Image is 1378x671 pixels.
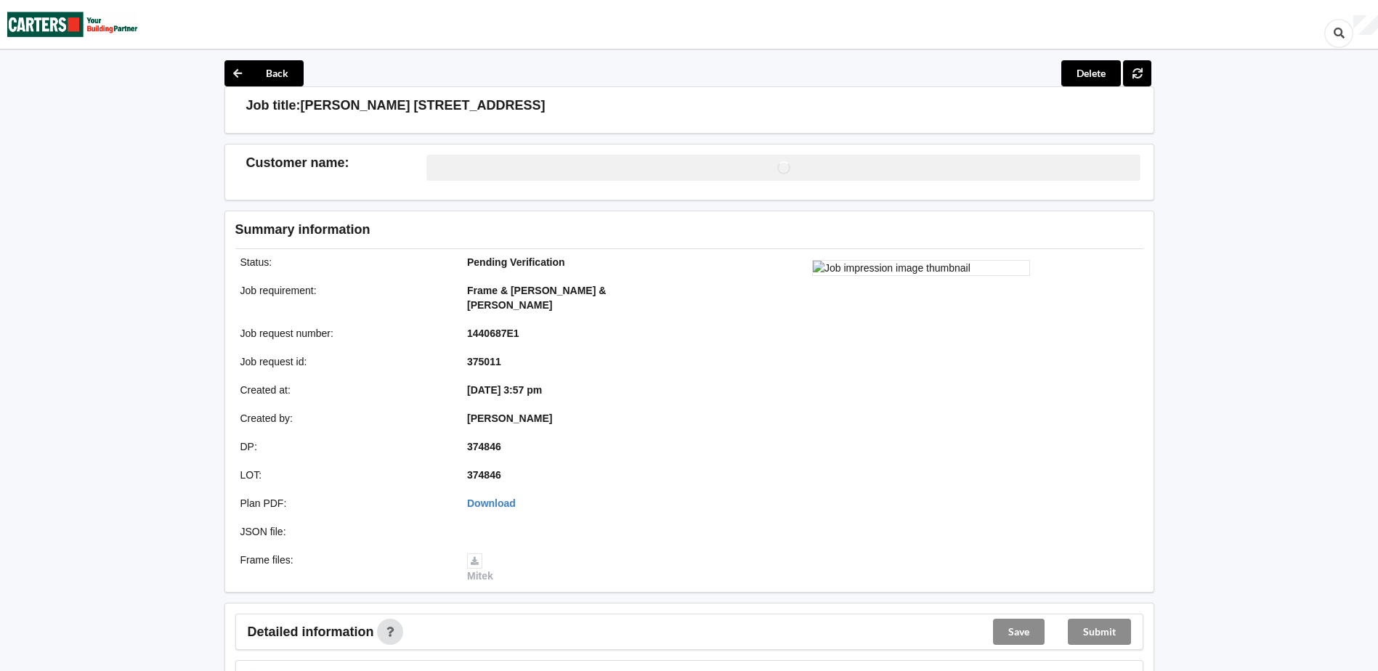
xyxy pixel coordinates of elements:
[230,439,458,454] div: DP :
[467,328,519,339] b: 1440687E1
[467,285,606,311] b: Frame & [PERSON_NAME] & [PERSON_NAME]
[301,97,546,114] h3: [PERSON_NAME] [STREET_ADDRESS]
[467,356,501,367] b: 375011
[230,524,458,539] div: JSON file :
[812,260,1030,276] img: Job impression image thumbnail
[1353,15,1378,36] div: User Profile
[467,554,493,582] a: Mitek
[230,553,458,583] div: Frame files :
[7,1,138,48] img: Carters
[467,441,501,452] b: 374846
[230,496,458,511] div: Plan PDF :
[467,412,552,424] b: [PERSON_NAME]
[235,221,912,238] h3: Summary information
[230,326,458,341] div: Job request number :
[230,468,458,482] div: LOT :
[1061,60,1121,86] button: Delete
[467,469,501,481] b: 374846
[248,625,374,638] span: Detailed information
[230,354,458,369] div: Job request id :
[224,60,304,86] button: Back
[230,383,458,397] div: Created at :
[230,411,458,426] div: Created by :
[230,283,458,312] div: Job requirement :
[467,497,516,509] a: Download
[467,384,542,396] b: [DATE] 3:57 pm
[246,97,301,114] h3: Job title:
[230,255,458,269] div: Status :
[467,256,565,268] b: Pending Verification
[246,155,427,171] h3: Customer name :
